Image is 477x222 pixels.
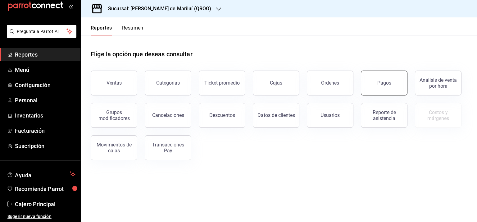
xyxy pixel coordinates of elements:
[91,103,137,128] button: Grupos modificadores
[253,103,299,128] button: Datos de clientes
[253,71,299,95] a: Cajas
[15,96,75,104] span: Personal
[149,142,187,154] div: Transacciones Pay
[15,50,75,59] span: Reportes
[209,112,235,118] div: Descuentos
[156,80,180,86] div: Categorías
[204,80,240,86] div: Ticket promedio
[91,49,193,59] h1: Elige la opción que deseas consultar
[15,127,75,135] span: Facturación
[15,66,75,74] span: Menú
[91,135,137,160] button: Movimientos de cajas
[95,142,133,154] div: Movimientos de cajas
[419,77,457,89] div: Análisis de venta por hora
[91,25,143,35] div: navigation tabs
[15,81,75,89] span: Configuración
[320,112,340,118] div: Usuarios
[415,103,461,128] button: Contrata inventarios para ver este reporte
[91,25,112,35] button: Reportes
[307,103,353,128] button: Usuarios
[122,25,143,35] button: Resumen
[415,71,461,95] button: Análisis de venta por hora
[152,112,184,118] div: Cancelaciones
[15,111,75,120] span: Inventarios
[419,109,457,121] div: Costos y márgenes
[199,103,245,128] button: Descuentos
[145,103,191,128] button: Cancelaciones
[7,25,76,38] button: Pregunta a Parrot AI
[365,109,403,121] div: Reporte de asistencia
[145,135,191,160] button: Transacciones Pay
[68,4,73,9] button: open_drawer_menu
[95,109,133,121] div: Grupos modificadores
[15,170,67,178] span: Ayuda
[7,213,75,220] span: Sugerir nueva función
[107,80,122,86] div: Ventas
[145,71,191,95] button: Categorías
[377,80,391,86] div: Pagos
[361,103,407,128] button: Reporte de asistencia
[91,71,137,95] button: Ventas
[103,5,211,12] h3: Sucursal: [PERSON_NAME] de Mariluí (QROO)
[270,79,283,87] div: Cajas
[15,142,75,150] span: Suscripción
[257,112,295,118] div: Datos de clientes
[4,33,76,39] a: Pregunta a Parrot AI
[321,80,339,86] div: Órdenes
[15,200,75,208] span: Cajero Principal
[361,71,407,95] button: Pagos
[199,71,245,95] button: Ticket promedio
[307,71,353,95] button: Órdenes
[15,185,75,193] span: Recomienda Parrot
[17,28,67,35] span: Pregunta a Parrot AI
